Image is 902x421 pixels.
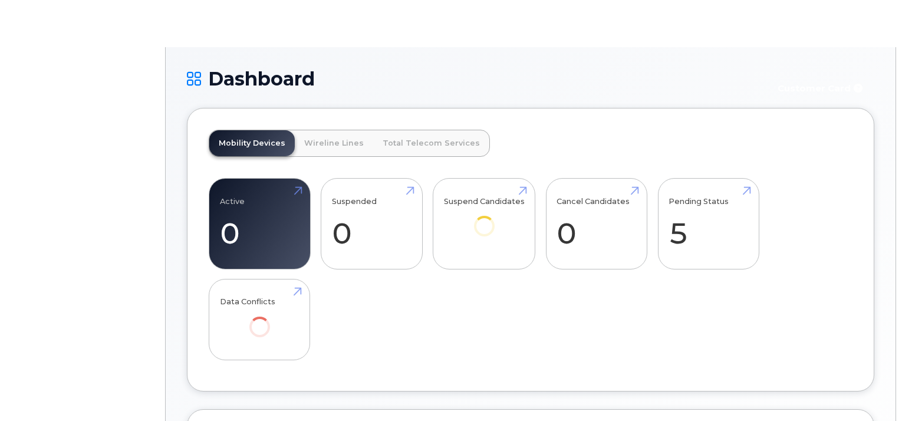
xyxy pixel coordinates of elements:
[187,68,762,89] h1: Dashboard
[220,185,299,263] a: Active 0
[295,130,373,156] a: Wireline Lines
[220,285,299,353] a: Data Conflicts
[669,185,748,263] a: Pending Status 5
[768,78,874,98] button: Customer Card
[209,130,295,156] a: Mobility Devices
[444,185,525,253] a: Suspend Candidates
[557,185,636,263] a: Cancel Candidates 0
[373,130,489,156] a: Total Telecom Services
[332,185,412,263] a: Suspended 0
